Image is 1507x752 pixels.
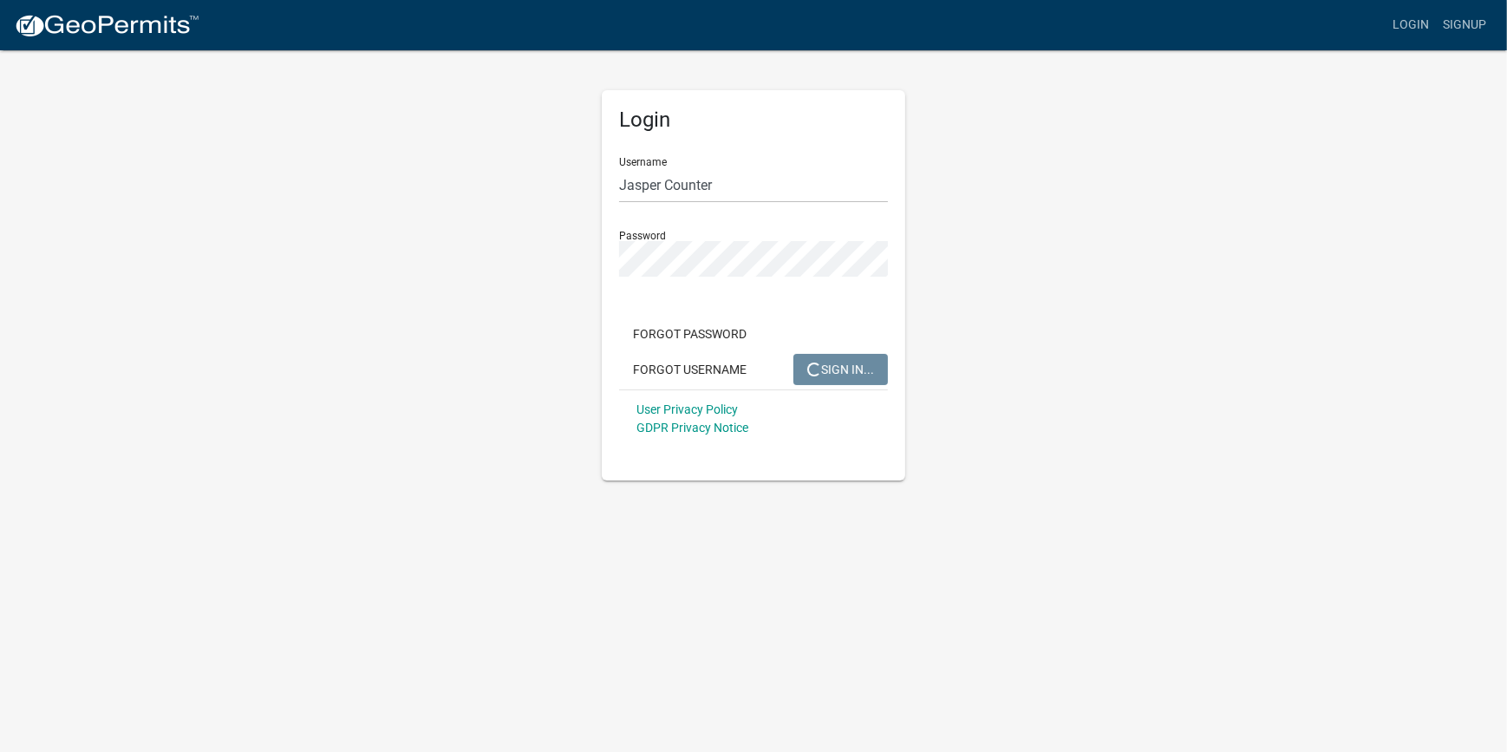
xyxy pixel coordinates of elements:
[636,402,738,416] a: User Privacy Policy
[636,421,748,435] a: GDPR Privacy Notice
[1436,9,1493,42] a: Signup
[807,362,874,376] span: SIGN IN...
[1386,9,1436,42] a: Login
[619,108,888,133] h5: Login
[619,354,760,385] button: Forgot Username
[793,354,888,385] button: SIGN IN...
[619,318,760,350] button: Forgot Password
